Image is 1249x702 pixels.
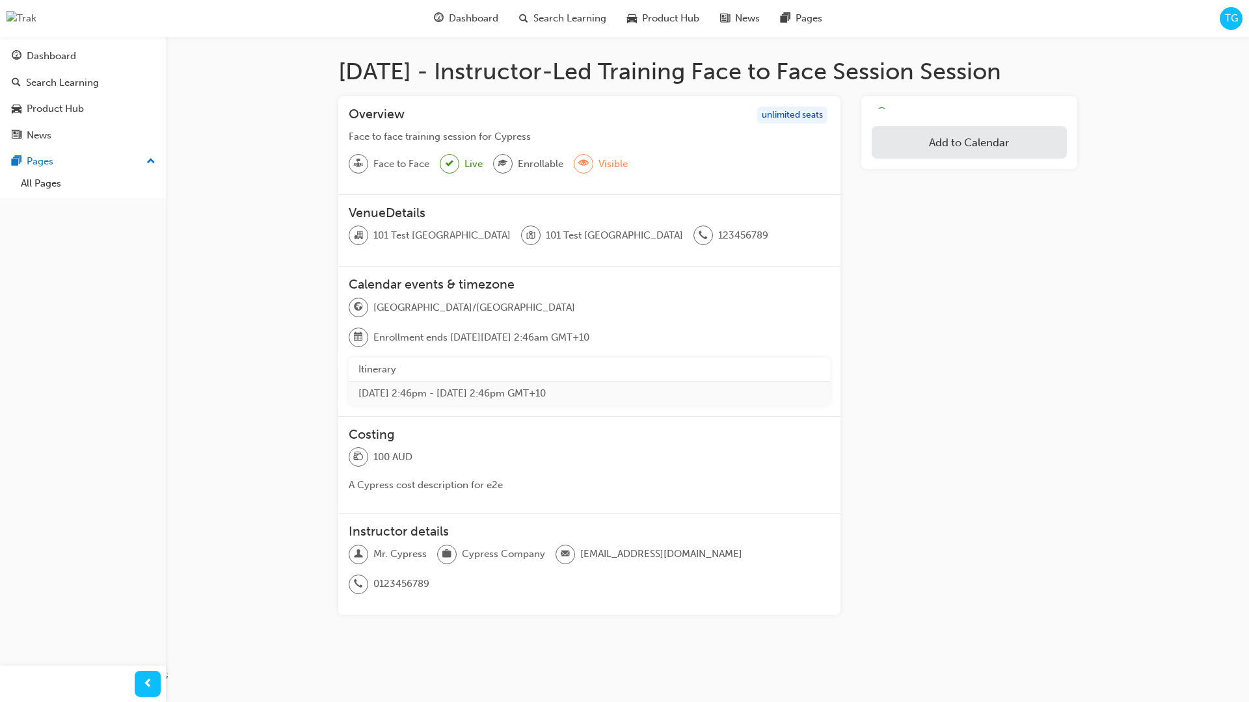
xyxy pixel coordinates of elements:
[5,123,161,148] a: News
[349,131,531,142] span: Face to face training session for Cypress
[5,149,161,174] button: Pages
[373,330,589,345] span: Enrollment ends [DATE][DATE] 2:46am GMT+10
[519,10,528,27] span: search-icon
[349,479,503,491] span: A Cypress cost description for e2e
[349,427,831,442] h3: Costing
[770,5,833,32] a: pages-iconPages
[354,546,363,563] span: man-icon
[16,174,161,194] a: All Pages
[710,5,770,32] a: news-iconNews
[796,11,822,26] span: Pages
[349,524,831,539] h3: Instructor details
[464,157,483,172] span: Live
[5,44,161,68] a: Dashboard
[5,42,161,149] button: DashboardSearch LearningProduct HubNews
[781,10,790,27] span: pages-icon
[718,228,768,243] span: 123456789
[7,11,36,26] img: Trak
[373,228,511,243] span: 101 Test [GEOGRAPHIC_DATA]
[546,228,683,243] span: 101 Test [GEOGRAPHIC_DATA]
[373,547,427,562] span: Mr. Cypress
[462,547,545,562] span: Cypress Company
[27,101,84,116] div: Product Hub
[12,77,21,89] span: search-icon
[5,97,161,121] a: Product Hub
[627,10,637,27] span: car-icon
[1225,11,1238,26] span: TG
[27,154,53,169] div: Pages
[143,676,153,692] span: prev-icon
[757,107,827,124] div: unlimited seats
[354,227,363,244] span: organisation-icon
[12,130,21,142] span: news-icon
[349,107,405,124] h3: Overview
[580,547,742,562] span: [EMAIL_ADDRESS][DOMAIN_NAME]
[872,126,1066,159] button: Add to Calendar
[449,11,498,26] span: Dashboard
[373,450,412,465] span: 100 AUD
[26,75,99,90] div: Search Learning
[12,156,21,168] span: pages-icon
[354,576,363,593] span: phone-icon
[338,57,1077,86] h1: [DATE] - Instructor-Led Training Face to Face Session Session
[533,11,606,26] span: Search Learning
[373,157,429,172] span: Face to Face
[423,5,509,32] a: guage-iconDashboard
[349,277,831,292] h3: Calendar events & timezone
[1220,7,1242,30] button: TG
[373,300,575,315] span: [GEOGRAPHIC_DATA]/[GEOGRAPHIC_DATA]
[349,205,831,220] h3: VenueDetails
[579,155,588,172] span: eye-icon
[434,10,444,27] span: guage-icon
[498,155,507,172] span: graduationCap-icon
[442,546,451,563] span: briefcase-icon
[518,157,563,172] span: Enrollable
[598,157,628,172] span: Visible
[27,128,51,143] div: News
[5,71,161,95] a: Search Learning
[354,329,363,346] span: calendar-icon
[561,546,570,563] span: email-icon
[720,10,730,27] span: news-icon
[354,299,363,316] span: globe-icon
[12,103,21,115] span: car-icon
[526,227,535,244] span: location-icon
[699,227,708,244] span: phone-icon
[373,577,429,591] span: 0123456789
[735,11,760,26] span: News
[509,5,617,32] a: search-iconSearch Learning
[642,11,699,26] span: Product Hub
[354,448,363,465] span: money-icon
[27,49,76,64] div: Dashboard
[446,156,453,172] span: tick-icon
[617,5,710,32] a: car-iconProduct Hub
[146,153,155,170] span: up-icon
[349,357,831,382] th: Itinerary
[349,382,831,406] td: [DATE] 2:46pm - [DATE] 2:46pm GMT+10
[12,51,21,62] span: guage-icon
[354,155,363,172] span: sessionType_FACE_TO_FACE-icon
